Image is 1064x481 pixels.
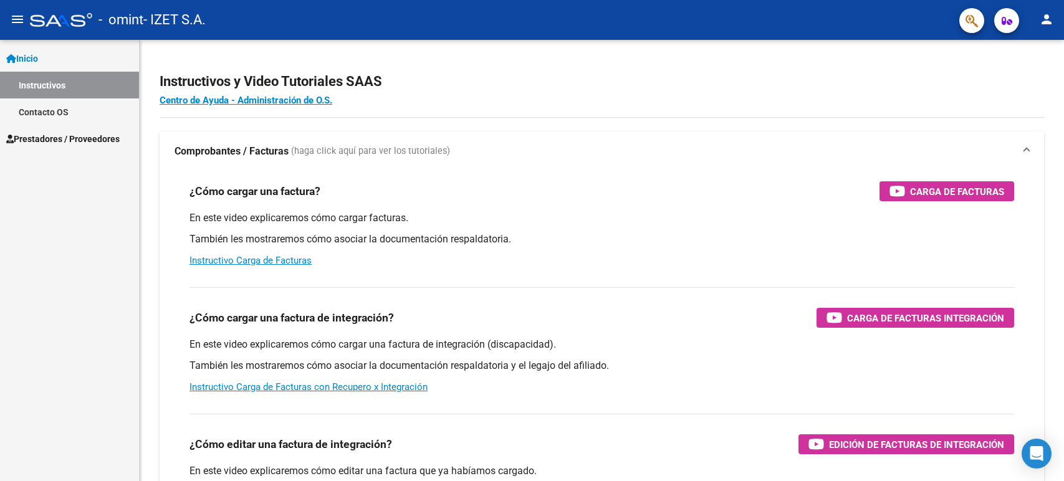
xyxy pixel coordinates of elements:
p: También les mostraremos cómo asociar la documentación respaldatoria. [189,232,1014,246]
p: En este video explicaremos cómo editar una factura que ya habíamos cargado. [189,464,1014,478]
span: Edición de Facturas de integración [829,437,1004,452]
span: - IZET S.A. [143,6,206,34]
mat-icon: menu [10,12,25,27]
span: Carga de Facturas [910,184,1004,199]
p: En este video explicaremos cómo cargar una factura de integración (discapacidad). [189,338,1014,351]
strong: Comprobantes / Facturas [175,145,289,158]
span: Prestadores / Proveedores [6,132,120,146]
span: Inicio [6,52,38,65]
button: Edición de Facturas de integración [798,434,1014,454]
h2: Instructivos y Video Tutoriales SAAS [160,70,1044,93]
a: Instructivo Carga de Facturas [189,255,312,266]
a: Centro de Ayuda - Administración de O.S. [160,95,332,106]
mat-icon: person [1039,12,1054,27]
button: Carga de Facturas [879,181,1014,201]
h3: ¿Cómo cargar una factura de integración? [189,309,394,326]
p: En este video explicaremos cómo cargar facturas. [189,211,1014,225]
p: También les mostraremos cómo asociar la documentación respaldatoria y el legajo del afiliado. [189,359,1014,373]
span: (haga click aquí para ver los tutoriales) [291,145,450,158]
div: Open Intercom Messenger [1022,439,1052,469]
span: Carga de Facturas Integración [847,310,1004,326]
h3: ¿Cómo cargar una factura? [189,183,320,200]
button: Carga de Facturas Integración [817,308,1014,328]
h3: ¿Cómo editar una factura de integración? [189,436,392,453]
span: - omint [98,6,143,34]
mat-expansion-panel-header: Comprobantes / Facturas (haga click aquí para ver los tutoriales) [160,131,1044,171]
a: Instructivo Carga de Facturas con Recupero x Integración [189,381,428,393]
